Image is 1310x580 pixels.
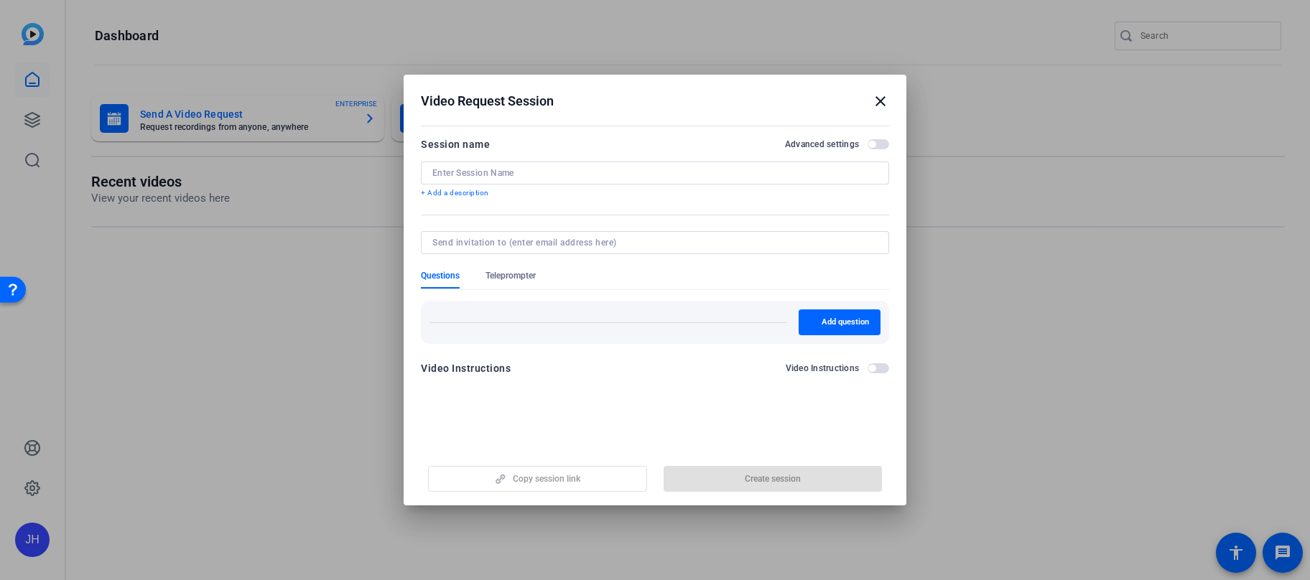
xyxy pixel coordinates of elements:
[799,309,881,335] button: Add question
[872,93,889,110] mat-icon: close
[786,362,860,374] h2: Video Instructions
[486,270,536,281] span: Teleprompter
[785,139,859,150] h2: Advanced settings
[421,136,490,153] div: Session name
[432,237,872,248] input: Send invitation to (enter email address here)
[432,167,878,179] input: Enter Session Name
[421,187,889,199] p: + Add a description
[421,93,889,110] div: Video Request Session
[421,360,511,377] div: Video Instructions
[822,317,869,328] span: Add question
[421,270,460,281] span: Questions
